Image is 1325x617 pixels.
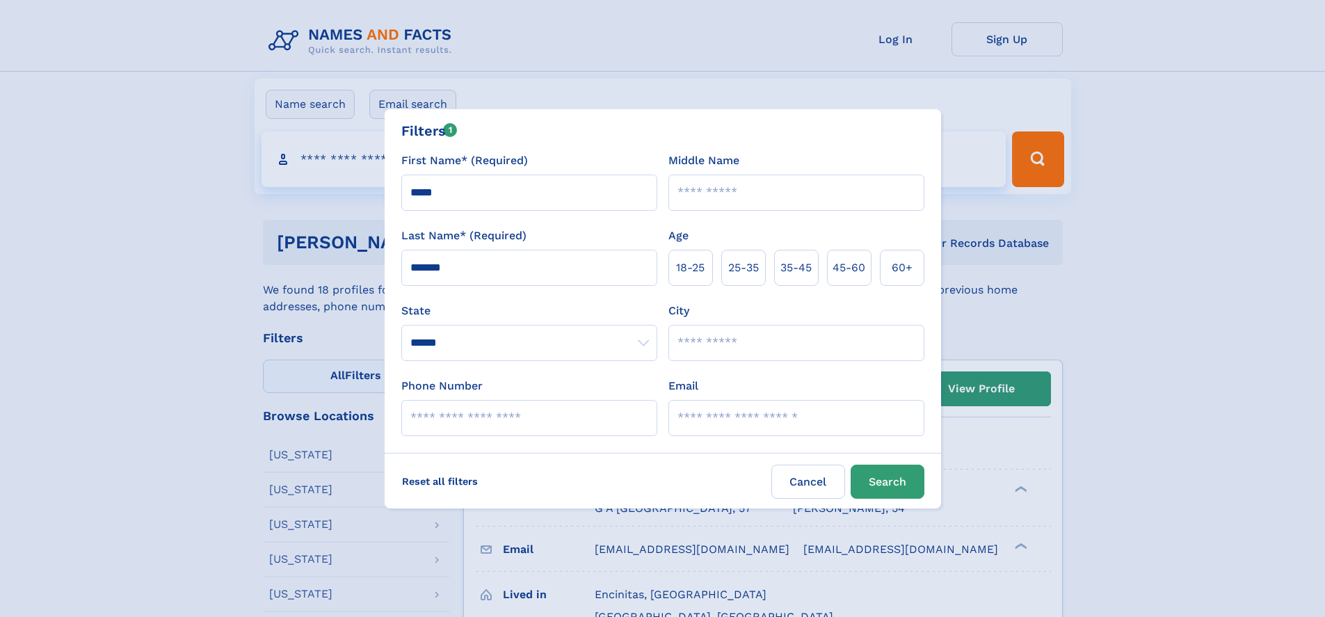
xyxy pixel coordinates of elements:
span: 60+ [892,259,913,276]
label: First Name* (Required) [401,152,528,169]
span: 25‑35 [728,259,759,276]
label: Last Name* (Required) [401,227,527,244]
label: Email [668,378,698,394]
label: Middle Name [668,152,739,169]
label: State [401,303,657,319]
span: 35‑45 [780,259,812,276]
span: 18‑25 [676,259,705,276]
label: Reset all filters [393,465,487,498]
label: City [668,303,689,319]
div: Filters [401,120,458,141]
label: Phone Number [401,378,483,394]
label: Age [668,227,689,244]
button: Search [851,465,924,499]
span: 45‑60 [833,259,865,276]
label: Cancel [771,465,845,499]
